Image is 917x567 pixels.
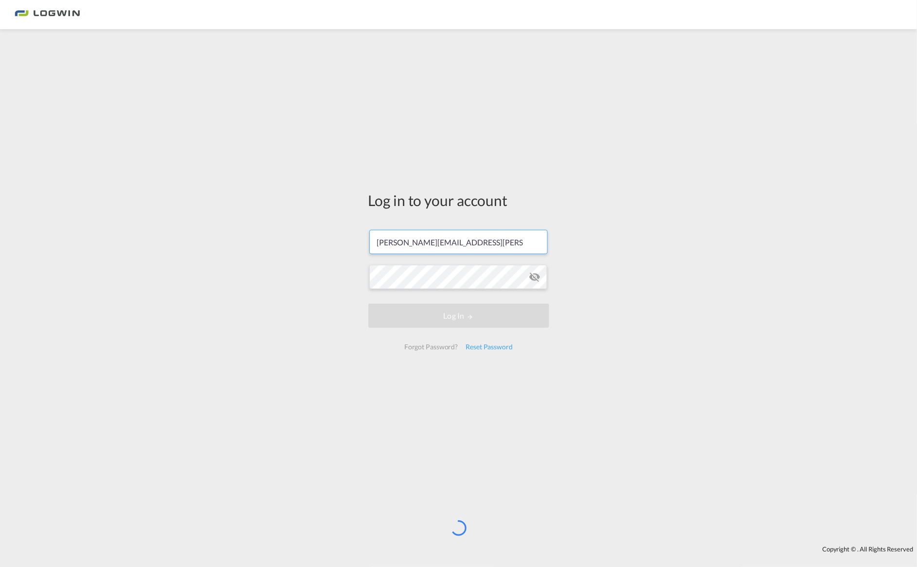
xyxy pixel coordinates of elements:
div: Reset Password [462,338,517,356]
button: LOGIN [368,304,549,328]
md-icon: icon-eye-off [529,271,540,283]
input: Enter email/phone number [369,230,548,254]
div: Log in to your account [368,190,549,210]
div: Forgot Password? [400,338,462,356]
img: bc73a0e0d8c111efacd525e4c8ad7d32.png [15,4,80,26]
